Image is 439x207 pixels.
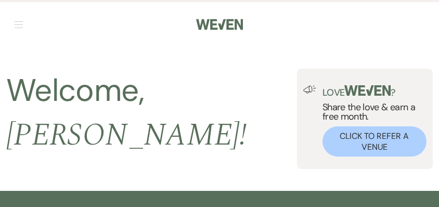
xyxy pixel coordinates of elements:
img: loud-speaker-illustration.svg [303,85,316,94]
div: Share the love & earn a free month. [316,85,427,157]
img: weven-logo-green.svg [344,85,391,96]
span: [PERSON_NAME] ! [6,111,247,159]
h2: Welcome, [6,69,297,157]
p: Love ? [322,85,427,97]
button: Click to Refer a Venue [322,126,427,157]
img: Weven Logo [196,14,243,35]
